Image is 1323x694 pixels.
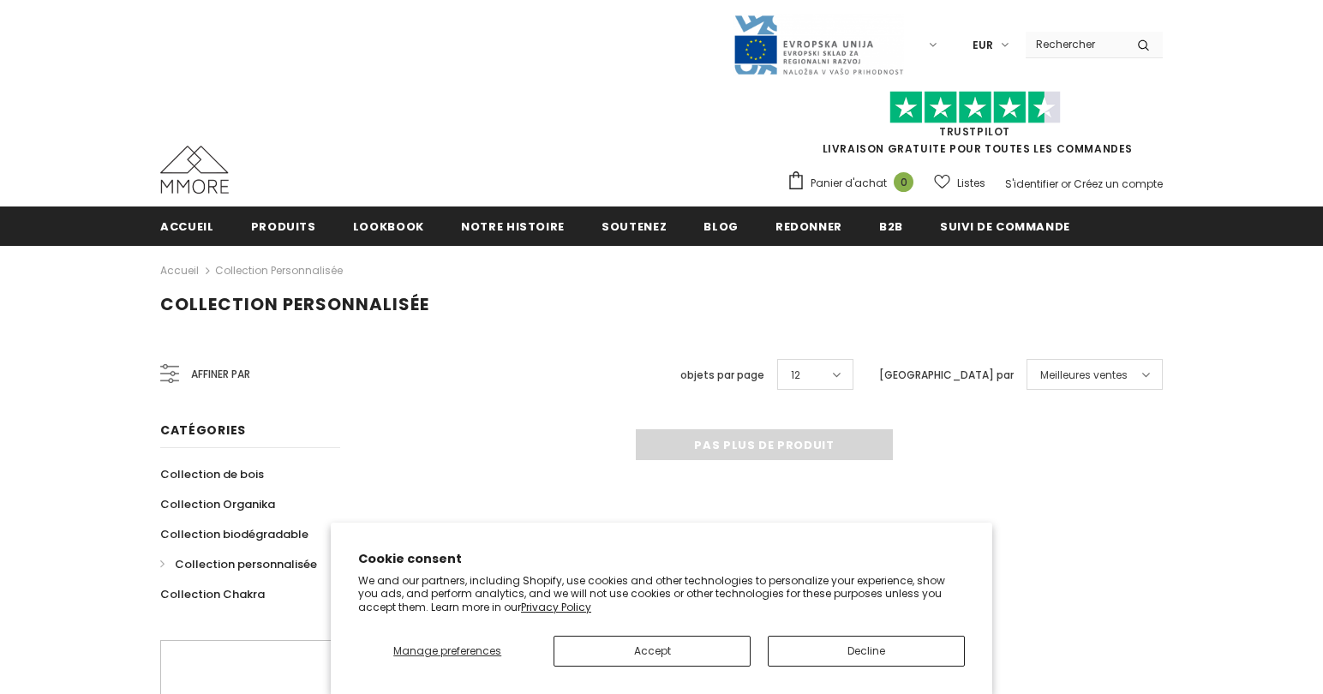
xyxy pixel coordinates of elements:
a: S'identifier [1005,176,1058,191]
span: or [1061,176,1071,191]
a: Suivi de commande [940,206,1070,245]
span: Redonner [775,218,842,235]
span: Collection Chakra [160,586,265,602]
button: Accept [554,636,751,667]
span: Accueil [160,218,214,235]
a: Blog [703,206,739,245]
span: Collection personnalisée [175,556,317,572]
label: objets par page [680,367,764,384]
a: Accueil [160,206,214,245]
img: Javni Razpis [733,14,904,76]
span: EUR [973,37,993,54]
span: Meilleures ventes [1040,367,1128,384]
span: Collection personnalisée [160,292,429,316]
span: Panier d'achat [811,175,887,192]
a: Collection personnalisée [160,549,317,579]
span: Catégories [160,422,246,439]
a: Notre histoire [461,206,565,245]
a: Collection Organika [160,489,275,519]
a: Accueil [160,260,199,281]
a: B2B [879,206,903,245]
span: Blog [703,218,739,235]
label: [GEOGRAPHIC_DATA] par [879,367,1014,384]
a: Redonner [775,206,842,245]
span: Affiner par [191,365,250,384]
input: Search Site [1026,32,1124,57]
span: Listes [957,175,985,192]
a: Lookbook [353,206,424,245]
a: Créez un compte [1074,176,1163,191]
h2: Cookie consent [358,550,965,568]
span: Lookbook [353,218,424,235]
span: Collection biodégradable [160,526,308,542]
img: Faites confiance aux étoiles pilotes [889,91,1061,124]
a: Listes [934,168,985,198]
button: Decline [768,636,965,667]
span: Manage preferences [393,643,501,658]
button: Manage preferences [358,636,536,667]
span: Collection Organika [160,496,275,512]
a: Collection de bois [160,459,264,489]
span: Notre histoire [461,218,565,235]
span: B2B [879,218,903,235]
a: Collection personnalisée [215,263,343,278]
span: 0 [894,172,913,192]
a: Collection biodégradable [160,519,308,549]
img: Cas MMORE [160,146,229,194]
a: soutenez [602,206,667,245]
span: Produits [251,218,316,235]
span: Suivi de commande [940,218,1070,235]
span: Collection de bois [160,466,264,482]
span: LIVRAISON GRATUITE POUR TOUTES LES COMMANDES [787,99,1163,156]
a: TrustPilot [939,124,1010,139]
a: Javni Razpis [733,37,904,51]
a: Privacy Policy [521,600,591,614]
span: soutenez [602,218,667,235]
p: We and our partners, including Shopify, use cookies and other technologies to personalize your ex... [358,574,965,614]
a: Panier d'achat 0 [787,171,922,196]
a: Produits [251,206,316,245]
span: 12 [791,367,800,384]
a: Collection Chakra [160,579,265,609]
